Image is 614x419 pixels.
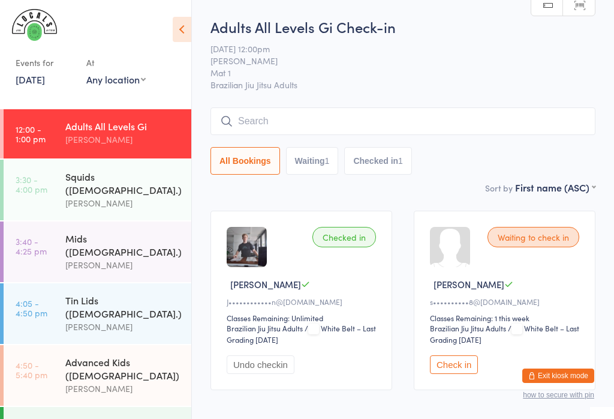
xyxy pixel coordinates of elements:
[86,53,146,73] div: At
[286,147,339,175] button: Waiting1
[16,237,47,256] time: 3:40 - 4:25 pm
[227,323,303,333] div: Brazilian Jiu Jitsu Adults
[515,181,595,194] div: First name (ASC)
[16,298,47,318] time: 4:05 - 4:50 pm
[210,107,595,135] input: Search
[16,73,45,86] a: [DATE]
[312,227,376,247] div: Checked in
[430,297,583,307] div: s••••••••••8@[DOMAIN_NAME]
[16,53,74,73] div: Events for
[65,320,181,334] div: [PERSON_NAME]
[210,17,595,37] h2: Adults All Levels Gi Check-in
[65,133,181,146] div: [PERSON_NAME]
[523,391,594,399] button: how to secure with pin
[344,147,412,175] button: Checked in1
[485,182,513,194] label: Sort by
[210,55,577,67] span: [PERSON_NAME]
[230,278,301,291] span: [PERSON_NAME]
[210,67,577,79] span: Mat 1
[4,160,191,220] a: 3:30 -4:00 pmSquids ([DEMOGRAPHIC_DATA].)[PERSON_NAME]
[210,79,595,91] span: Brazilian Jiu Jitsu Adults
[210,147,280,175] button: All Bookings
[227,227,267,267] img: image1736383985.png
[65,382,181,396] div: [PERSON_NAME]
[227,355,294,374] button: Undo checkin
[65,196,181,210] div: [PERSON_NAME]
[65,355,181,382] div: Advanced Kids ([DEMOGRAPHIC_DATA])
[227,313,380,323] div: Classes Remaining: Unlimited
[4,283,191,344] a: 4:05 -4:50 pmTin Lids ([DEMOGRAPHIC_DATA].)[PERSON_NAME]
[434,278,504,291] span: [PERSON_NAME]
[430,313,583,323] div: Classes Remaining: 1 this week
[4,222,191,282] a: 3:40 -4:25 pmMids ([DEMOGRAPHIC_DATA].)[PERSON_NAME]
[210,43,577,55] span: [DATE] 12:00pm
[65,170,181,196] div: Squids ([DEMOGRAPHIC_DATA].)
[487,227,579,247] div: Waiting to check in
[227,297,380,307] div: J••••••••••••n@[DOMAIN_NAME]
[522,369,594,383] button: Exit kiosk mode
[16,175,47,194] time: 3:30 - 4:00 pm
[398,156,403,166] div: 1
[65,232,181,258] div: Mids ([DEMOGRAPHIC_DATA].)
[325,156,330,166] div: 1
[4,109,191,158] a: 12:00 -1:00 pmAdults All Levels Gi[PERSON_NAME]
[65,119,181,133] div: Adults All Levels Gi
[86,73,146,86] div: Any location
[430,355,478,374] button: Check in
[16,360,47,379] time: 4:50 - 5:40 pm
[16,124,46,143] time: 12:00 - 1:00 pm
[65,294,181,320] div: Tin Lids ([DEMOGRAPHIC_DATA].)
[65,258,181,272] div: [PERSON_NAME]
[12,9,57,41] img: LOCALS JIU JITSU MAROUBRA
[430,323,506,333] div: Brazilian Jiu Jitsu Adults
[4,345,191,406] a: 4:50 -5:40 pmAdvanced Kids ([DEMOGRAPHIC_DATA])[PERSON_NAME]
